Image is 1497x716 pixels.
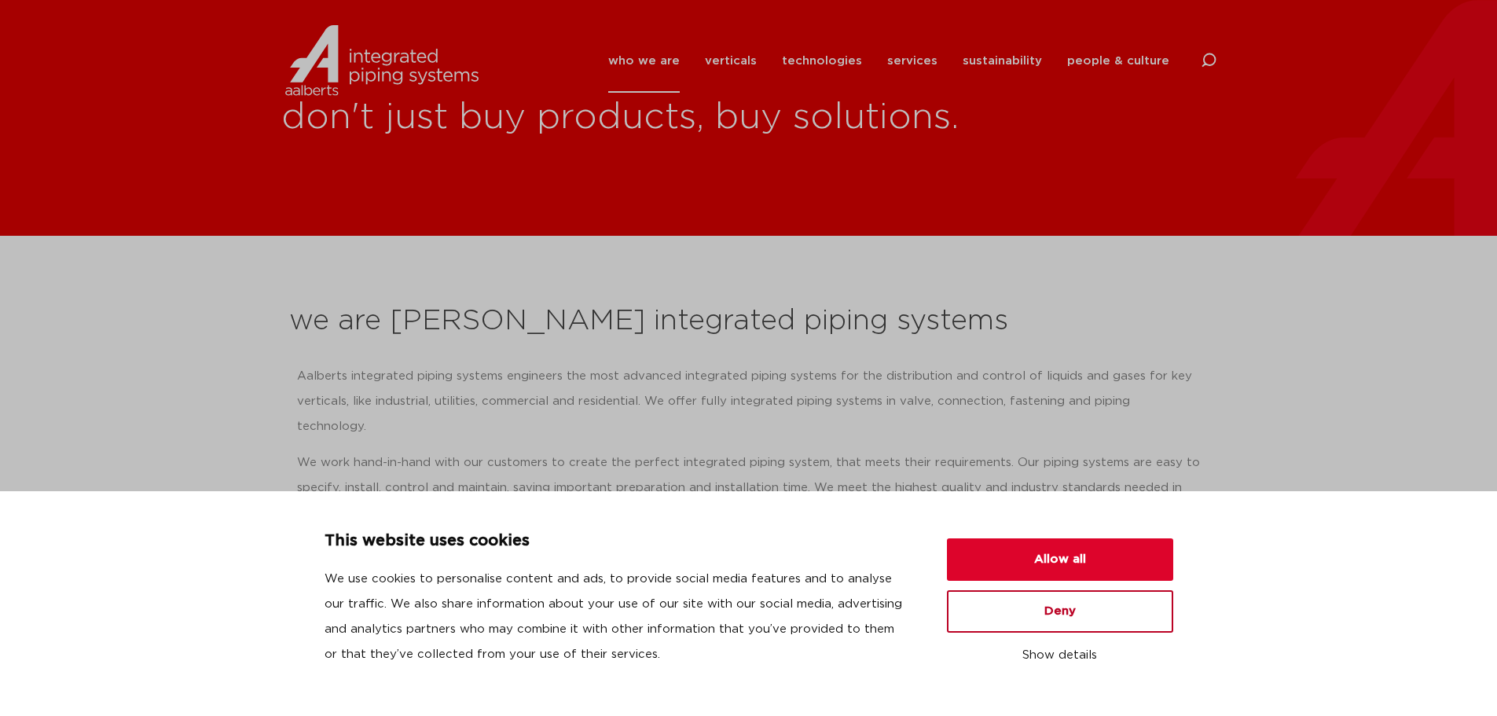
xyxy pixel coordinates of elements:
button: Allow all [947,538,1173,581]
h2: we are [PERSON_NAME] integrated piping systems [289,303,1209,340]
p: We use cookies to personalise content and ads, to provide social media features and to analyse ou... [325,567,909,667]
a: people & culture [1067,29,1169,93]
a: services [887,29,937,93]
p: This website uses cookies [325,529,909,554]
button: Deny [947,590,1173,633]
nav: Menu [608,29,1169,93]
a: sustainability [963,29,1042,93]
a: who we are [608,29,680,93]
a: technologies [782,29,862,93]
p: We work hand-in-hand with our customers to create the perfect integrated piping system, that meet... [297,450,1201,526]
button: Show details [947,642,1173,669]
p: Aalberts integrated piping systems engineers the most advanced integrated piping systems for the ... [297,364,1201,439]
a: verticals [705,29,757,93]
